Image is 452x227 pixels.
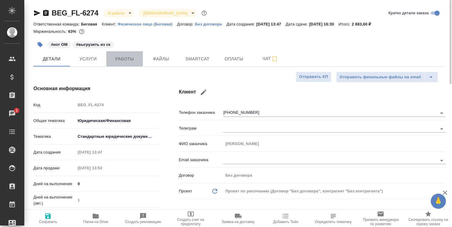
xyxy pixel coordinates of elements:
input: Пустое поле [223,171,445,180]
button: Добавить Todo [262,210,309,227]
p: Дата создания [33,149,75,155]
div: Проект по умолчанию (Договор "Без договора", контрагент "Без контрагента") [223,186,445,196]
button: 🙏 [431,194,446,209]
span: Скопировать ссылку на оценку заказа [408,218,448,226]
div: В работе [103,9,134,17]
span: Детали [37,55,66,63]
button: Отправить КП [296,72,331,82]
span: Создать рекламацию [125,220,161,224]
button: Open [437,109,446,117]
button: Создать счет на предоплату [167,210,214,227]
span: Кратко детали заказа [389,10,429,16]
svg: Подписаться [271,55,278,63]
span: Добавить Todo [273,220,298,224]
p: Клиент: [102,22,118,26]
p: Email заказчика [179,157,223,163]
a: Без договора [195,21,227,26]
input: Пустое поле [223,139,445,148]
button: Доп статусы указывают на важность/срочность заказа [200,9,208,17]
button: 895.83 RUB; [78,28,86,36]
p: #выгрузить из ск [76,42,110,48]
button: Определить тематику [310,210,357,227]
button: Папка на Drive [72,210,119,227]
p: Маржинальность: [33,29,68,34]
span: 🙏 [433,195,443,208]
p: Проект [179,188,192,194]
span: Smartcat [183,55,212,63]
p: Телефон заказчика [179,110,223,116]
p: Тематика [33,134,75,140]
p: Дата создания: [226,22,256,26]
span: Услуги [74,55,103,63]
div: Стандартные юридические документы, договоры, уставы [75,131,159,142]
p: ФИО заказчика [179,141,223,147]
span: Сохранить [39,220,57,224]
input: Пустое поле [75,148,128,157]
button: Заявка на доставку [214,210,262,227]
p: Общая тематика [33,118,75,124]
a: BEG_FL-6274 [52,9,98,17]
input: Пустое поле [75,100,159,109]
a: Физическое лицо (Беговая) [118,21,177,26]
button: [DEMOGRAPHIC_DATA] [142,11,189,16]
button: Open [437,156,446,165]
p: Дней на выполнение [33,181,75,187]
p: [DATE] 13:47 [256,22,286,26]
p: 63% [68,29,77,34]
span: Папка на Drive [83,220,108,224]
button: Призвать менеджера по развитию [357,210,404,227]
div: split button [336,72,438,83]
span: Работы [110,55,139,63]
button: Добавить тэг [33,38,47,51]
span: Файлы [146,55,176,63]
button: Создать рекламацию [119,210,167,227]
p: Договор: [177,22,195,26]
button: Скопировать ссылку на оценку заказа [405,210,452,227]
p: Без договора [195,22,227,26]
p: Дата сдачи: [286,22,309,26]
p: Физическое лицо (Беговая) [118,22,177,26]
p: Ответственная команда: [33,22,81,26]
span: Оплаты [219,55,248,63]
input: Пустое поле [75,196,159,205]
button: Open [437,125,446,133]
span: нот ОМ [47,42,72,47]
p: Беговая [81,22,102,26]
span: Отправить КП [299,73,328,80]
p: Дата продажи [33,165,75,171]
h4: Основная информация [33,85,155,92]
span: Определить тематику [315,220,351,224]
span: Создать счет на предоплату [170,218,211,226]
h4: Клиент [179,85,445,100]
p: Договор [179,172,223,178]
input: ✎ Введи что-нибудь [75,179,159,188]
a: 1 [2,106,23,121]
p: [DATE] 16:30 [309,22,339,26]
input: Пустое поле [75,164,128,172]
span: Призвать менеджера по развитию [361,218,401,226]
span: 1 [12,107,21,113]
span: Чат [256,55,285,63]
div: В работе [139,9,197,17]
p: #нот ОМ [51,42,67,48]
p: Код [33,102,75,108]
button: Отправить финальные файлы на email [336,72,424,83]
div: Юридическая/Финансовая [75,116,159,126]
span: выгрузить из ск [72,42,115,47]
p: Телеграм [179,125,223,131]
button: Скопировать ссылку для ЯМессенджера [33,9,41,17]
span: Заявка на доставку [222,220,255,224]
button: Сохранить [24,210,72,227]
p: 2 883,60 ₽ [352,22,376,26]
p: Итого: [339,22,352,26]
span: Отправить финальные файлы на email [340,74,421,81]
button: В работе [106,11,126,16]
button: Скопировать ссылку [42,9,50,17]
p: Дней на выполнение (авт.) [33,194,75,206]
